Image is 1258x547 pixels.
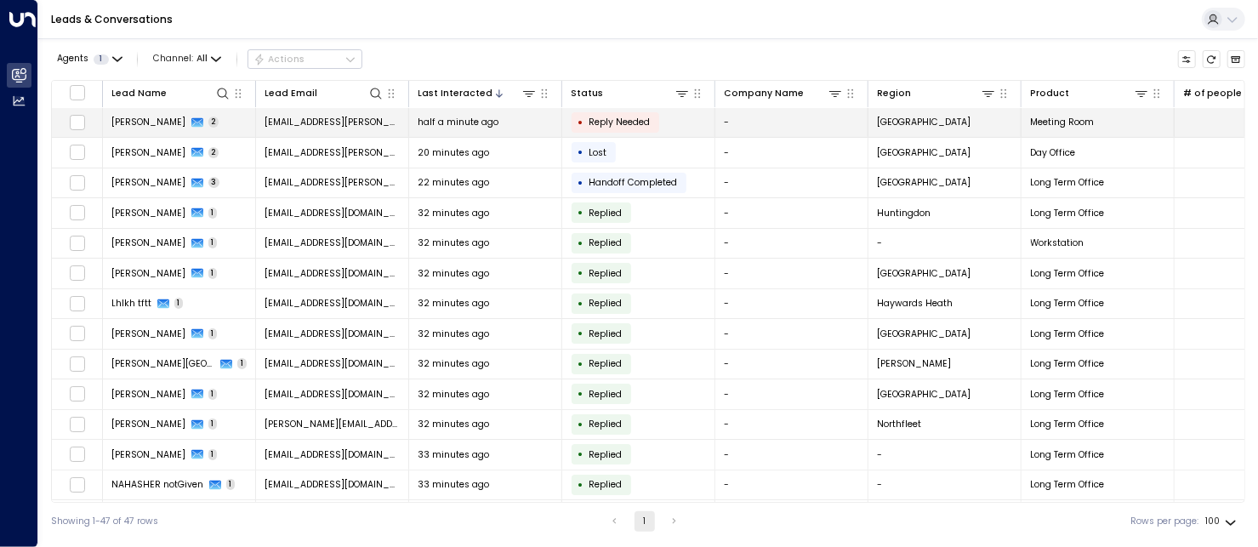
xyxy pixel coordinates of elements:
span: London [878,267,971,280]
div: Company Name [725,86,805,101]
span: lhlkh@ihjh.com [265,297,400,310]
span: kburkea2@gmail.com [265,478,400,491]
nav: pagination navigation [604,511,686,532]
td: - [868,229,1022,259]
span: 33 minutes ago [418,448,490,461]
span: Blackburn [878,357,952,370]
span: 1 [94,54,109,65]
span: 32 minutes ago [418,236,490,249]
div: • [578,232,584,254]
span: Northfleet [878,418,922,430]
span: Carina Ostman [112,116,186,128]
div: Lead Name [112,85,231,101]
span: phil.j.smith@ucc-coffee.co.uk [265,146,400,159]
span: 1 [208,449,218,460]
button: Archived Leads [1227,50,1246,69]
span: 3 [208,177,220,188]
div: • [578,443,584,465]
span: Long Term Office [1031,418,1105,430]
span: carina.ostman@tepe.com [265,116,400,128]
td: - [715,168,868,198]
span: 32 minutes ago [418,328,490,340]
div: Actions [253,54,305,66]
div: # of people [1184,86,1243,101]
div: • [578,262,584,284]
span: Replied [589,236,623,249]
span: Vladimir Milchin [112,267,186,280]
span: Workstation [1031,236,1084,249]
div: • [578,293,584,315]
span: Long Term Office [1031,207,1105,219]
span: Toggle select row [69,476,85,493]
span: Ibukun Oke [112,207,186,219]
div: • [578,353,584,375]
span: Toggle select row [69,265,85,282]
span: Lost [589,146,607,159]
span: mark.symonds@padrock.co.uk [265,176,400,189]
span: Toggle select row [69,356,85,372]
span: Bruno Nascimento [112,236,186,249]
span: Replied [589,207,623,219]
span: Meeting Room [1031,116,1095,128]
span: London [878,116,971,128]
span: Replied [589,267,623,280]
span: 20 minutes ago [418,146,490,159]
span: 32 minutes ago [418,267,490,280]
a: Leads & Conversations [51,12,173,26]
span: 1 [208,389,218,400]
span: Birmingham [878,328,971,340]
span: Toggle select row [69,114,85,130]
button: Customize [1178,50,1197,69]
div: • [578,383,584,405]
span: Mark Symonds [112,176,186,189]
div: Button group with a nested menu [248,49,362,70]
div: • [578,474,584,496]
span: Replied [589,448,623,461]
span: Long Term Office [1031,357,1105,370]
span: Replied [589,478,623,491]
span: lee@prestons.org.uk [265,418,400,430]
td: - [715,350,868,379]
div: 100 [1205,511,1240,532]
span: Lhlkh tftt [112,297,152,310]
span: na.scimentobruno@hotmail.com [265,236,400,249]
span: All [196,54,208,64]
span: Replied [589,388,623,401]
span: Lee Preston [112,418,186,430]
td: - [715,379,868,409]
div: Lead Email [265,86,318,101]
td: - [868,470,1022,500]
span: 1 [237,358,247,369]
td: - [715,470,868,500]
button: Channel:All [148,50,226,68]
button: Agents1 [51,50,127,68]
div: Last Interacted [418,85,538,101]
span: Long Term Office [1031,297,1105,310]
td: - [715,410,868,440]
span: Reply Needed [589,116,651,128]
span: Replied [589,328,623,340]
span: Toggle select row [69,145,85,161]
span: Toggle select row [69,447,85,463]
span: Day Office [1031,146,1076,159]
label: Rows per page: [1130,515,1198,528]
span: Toggle select row [69,235,85,251]
span: 32 minutes ago [418,297,490,310]
span: Agents [57,54,88,64]
span: calum@digital-techno.co.uk [265,448,400,461]
span: 1 [208,268,218,279]
span: vmilchin@gmail.com [265,267,400,280]
span: Long Term Office [1031,176,1105,189]
span: 1 [208,419,218,430]
div: • [578,141,584,163]
span: Calum Murray [112,448,186,461]
div: Product [1031,86,1070,101]
div: Last Interacted [418,86,493,101]
span: telfordjohnsker@sbsit.com [265,357,400,370]
span: 2 [208,117,219,128]
div: • [578,111,584,134]
span: info@materialgiant.co.uk [265,328,400,340]
span: Kerensa Telford-Johns [112,357,216,370]
span: Replied [589,357,623,370]
div: Status [572,85,691,101]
